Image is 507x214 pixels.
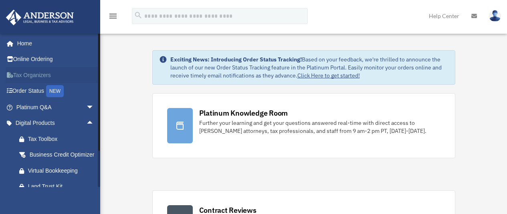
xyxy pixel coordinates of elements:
div: Business Credit Optimizer [28,150,96,160]
div: Land Trust Kit [28,181,96,192]
div: Tax Toolbox [28,134,96,144]
a: Land Trust Kit [11,179,106,195]
a: Business Credit Optimizer [11,147,106,163]
a: menu [108,14,118,21]
span: arrow_drop_up [86,115,102,132]
img: Anderson Advisors Platinum Portal [4,10,76,25]
i: search [134,11,143,20]
span: arrow_drop_down [86,99,102,116]
div: NEW [46,85,64,97]
div: Virtual Bookkeeping [28,166,96,176]
a: Digital Productsarrow_drop_up [6,115,106,131]
div: Further your learning and get your questions answered real-time with direct access to [PERSON_NAM... [199,119,440,135]
a: Platinum Knowledge Room Further your learning and get your questions answered real-time with dire... [152,93,455,158]
a: Order StatusNEW [6,83,106,100]
a: Tax Toolbox [11,131,106,147]
div: Platinum Knowledge Room [199,108,288,118]
a: Tax Organizers [6,67,106,83]
a: Click Here to get started! [297,72,360,79]
a: Virtual Bookkeeping [11,163,106,179]
div: Based on your feedback, we're thrilled to announce the launch of our new Order Status Tracking fe... [170,55,448,79]
a: Home [6,35,102,51]
i: menu [108,11,118,21]
strong: Exciting News: Introducing Order Status Tracking! [170,56,302,63]
img: User Pic [489,10,501,22]
a: Platinum Q&Aarrow_drop_down [6,99,106,115]
a: Online Ordering [6,51,106,67]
